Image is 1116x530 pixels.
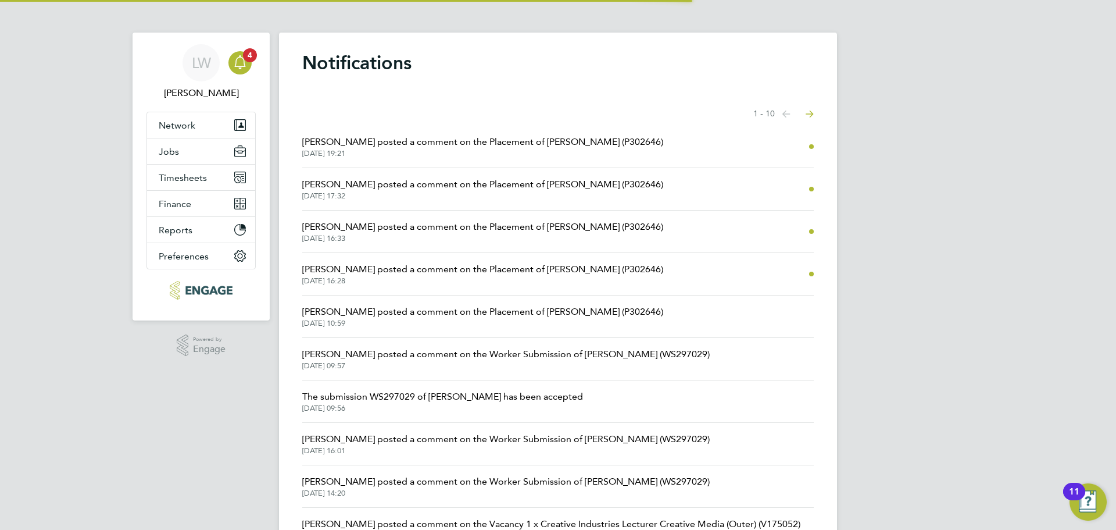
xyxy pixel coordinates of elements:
[147,138,255,164] button: Jobs
[159,120,195,131] span: Network
[302,191,663,201] span: [DATE] 17:32
[302,432,710,456] a: [PERSON_NAME] posted a comment on the Worker Submission of [PERSON_NAME] (WS297029)[DATE] 16:01
[302,305,663,319] span: [PERSON_NAME] posted a comment on the Placement of [PERSON_NAME] (P302646)
[302,404,583,413] span: [DATE] 09:56
[146,44,256,100] a: LW[PERSON_NAME]
[159,146,179,157] span: Jobs
[193,335,226,344] span: Powered by
[1069,492,1079,507] div: 11
[159,225,192,236] span: Reports
[228,44,252,81] a: 4
[147,112,255,138] button: Network
[302,390,583,404] span: The submission WS297029 of [PERSON_NAME] has been accepted
[302,262,663,286] a: [PERSON_NAME] posted a comment on the Placement of [PERSON_NAME] (P302646)[DATE] 16:28
[192,55,211,70] span: LW
[302,361,710,371] span: [DATE] 09:57
[302,475,710,489] span: [PERSON_NAME] posted a comment on the Worker Submission of [PERSON_NAME] (WS297029)
[302,475,710,498] a: [PERSON_NAME] posted a comment on the Worker Submission of [PERSON_NAME] (WS297029)[DATE] 14:20
[302,149,663,158] span: [DATE] 19:21
[302,220,663,243] a: [PERSON_NAME] posted a comment on the Placement of [PERSON_NAME] (P302646)[DATE] 16:33
[302,347,710,371] a: [PERSON_NAME] posted a comment on the Worker Submission of [PERSON_NAME] (WS297029)[DATE] 09:57
[302,319,663,328] span: [DATE] 10:59
[302,177,663,191] span: [PERSON_NAME] posted a comment on the Placement of [PERSON_NAME] (P302646)
[147,217,255,243] button: Reports
[193,344,226,354] span: Engage
[146,281,256,300] a: Go to home page
[1069,483,1107,521] button: Open Resource Center, 11 new notifications
[302,390,583,413] a: The submission WS297029 of [PERSON_NAME] has been accepted[DATE] 09:56
[159,198,191,209] span: Finance
[302,135,663,149] span: [PERSON_NAME] posted a comment on the Placement of [PERSON_NAME] (P302646)
[243,48,257,62] span: 4
[147,191,255,216] button: Finance
[302,220,663,234] span: [PERSON_NAME] posted a comment on the Placement of [PERSON_NAME] (P302646)
[302,276,663,286] span: [DATE] 16:28
[302,489,710,498] span: [DATE] 14:20
[302,234,663,243] span: [DATE] 16:33
[302,446,710,456] span: [DATE] 16:01
[302,262,663,276] span: [PERSON_NAME] posted a comment on the Placement of [PERSON_NAME] (P302646)
[302,177,663,201] a: [PERSON_NAME] posted a comment on the Placement of [PERSON_NAME] (P302646)[DATE] 17:32
[133,33,270,321] nav: Main navigation
[302,305,663,328] a: [PERSON_NAME] posted a comment on the Placement of [PERSON_NAME] (P302646)[DATE] 10:59
[753,102,814,126] nav: Select page of notifications list
[753,108,775,120] span: 1 - 10
[146,86,256,100] span: Louis Warner
[159,172,207,183] span: Timesheets
[302,135,663,158] a: [PERSON_NAME] posted a comment on the Placement of [PERSON_NAME] (P302646)[DATE] 19:21
[159,251,209,262] span: Preferences
[302,432,710,446] span: [PERSON_NAME] posted a comment on the Worker Submission of [PERSON_NAME] (WS297029)
[177,335,226,357] a: Powered byEngage
[170,281,232,300] img: xede-logo-retina.png
[302,347,710,361] span: [PERSON_NAME] posted a comment on the Worker Submission of [PERSON_NAME] (WS297029)
[147,243,255,269] button: Preferences
[302,51,814,74] h1: Notifications
[147,165,255,190] button: Timesheets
